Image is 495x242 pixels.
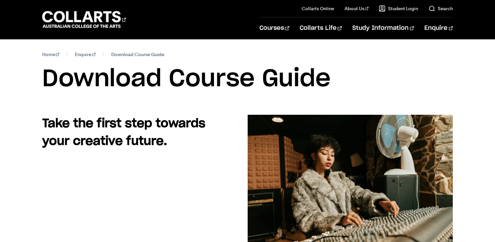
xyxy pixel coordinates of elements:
[352,17,414,39] a: Study Information
[42,50,60,59] a: Home
[42,118,205,147] strong: Take the first step towards your creative future.
[42,64,453,94] h1: Download Course Guide
[42,10,126,29] div: Go to homepage
[111,50,164,59] span: Download Course Guide
[259,17,289,39] a: Courses
[429,5,453,12] a: Search
[345,5,369,12] a: About Us
[75,50,96,59] a: Enquire
[302,5,334,12] a: Collarts Online
[379,5,418,12] a: Student Login
[424,17,453,39] a: Enquire
[300,17,342,39] a: Collarts Life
